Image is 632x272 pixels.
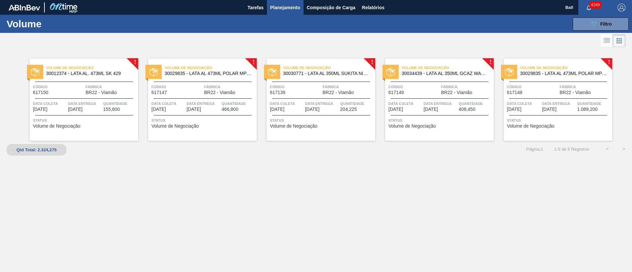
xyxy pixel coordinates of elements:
[441,84,492,90] span: Fábrica
[31,68,39,76] img: status
[33,90,48,95] span: 617150
[270,84,321,90] span: Código
[204,84,255,90] span: Fábrica
[459,107,475,112] span: 408,450
[9,5,40,11] img: TNhmsLtSVTkK8tSr43FrP2fwEKptu5GPRR3wAAAABJRU5ErkJggg==
[103,107,120,112] span: 155,600
[68,107,83,112] span: 20/08/2025
[270,100,303,107] span: Data coleta
[362,4,384,12] span: Relatórios
[204,90,235,95] span: BR22 - Viamão
[20,59,138,141] a: !statusVolume de Negociação30012374 - LATA AL. 473ML SK 429Código617150FábricaBR22 - ViamãoData c...
[86,90,117,95] span: BR22 - Viamão
[386,68,395,76] img: status
[33,100,66,107] span: Data coleta
[388,117,492,124] span: Status
[616,141,632,157] button: >
[103,100,137,107] span: Quantidade
[340,100,374,107] span: Quantidade
[507,84,558,90] span: Código
[268,68,276,76] img: status
[33,117,137,124] span: Status
[248,4,264,12] span: Tarefas
[505,68,513,76] img: status
[601,35,613,47] div: Visão em Lista
[222,107,238,112] span: 466,800
[33,84,84,90] span: Código
[424,100,457,107] span: Data entrega
[388,90,404,95] span: 617149
[520,64,612,71] span: Volume de Negociação
[494,59,612,141] a: !statusVolume de Negociação30029835 - LATA AL 473ML POLAR MP 429Código617148FábricaBR22 - ViamãoD...
[283,71,370,76] span: 30030771 - LATA AL 350ML SUKITA NIV24
[375,59,494,141] a: !statusVolume de Negociação30034439 - LATA AL 350ML GCAZ WANDINHACódigo617149FábricaBR22 - Viamão...
[507,100,540,107] span: Data coleta
[270,124,317,129] span: Volume de Negociação
[151,100,185,107] span: Data coleta
[560,84,611,90] span: Fábrica
[577,100,611,107] span: Quantidade
[307,4,355,12] span: Composição de Carga
[68,100,102,107] span: Data entrega
[560,90,591,95] span: BR22 - Viamão
[340,107,357,112] span: 204,225
[542,107,557,112] span: 01/09/2025
[402,71,488,76] span: 30034439 - LATA AL 350ML GCAZ WANDINHA
[578,3,599,12] button: Notificações
[388,84,439,90] span: Código
[507,124,554,129] span: Volume de Negociação
[165,64,257,71] span: Volume de Negociação
[388,124,436,129] span: Volume de Negociação
[507,90,522,95] span: 617148
[388,100,422,107] span: Data coleta
[520,71,607,76] span: 30029835 - LATA AL 473ML POLAR MP 429
[46,71,133,76] span: 30012374 - LATA AL. 473ML SK 429
[507,117,611,124] span: Status
[507,107,521,112] span: 01/09/2025
[542,100,576,107] span: Data entrega
[270,4,300,12] span: Planejamento
[424,107,438,112] span: 30/08/2025
[151,117,255,124] span: Status
[86,84,137,90] span: Fábrica
[305,100,339,107] span: Data entrega
[573,17,629,31] button: Filtro
[553,147,589,152] span: 1 - 5 de 5 Registros
[46,64,138,71] span: Volume de Negociação
[151,90,167,95] span: 617147
[270,90,285,95] span: 617139
[270,107,284,112] span: 27/08/2025
[459,100,492,107] span: Quantidade
[33,124,80,129] span: Volume de Negociação
[618,4,625,12] img: Logout
[187,107,201,112] span: 26/08/2025
[305,107,320,112] span: 27/08/2025
[323,84,374,90] span: Fábrica
[613,35,625,47] div: Visão em Cards
[257,59,375,141] a: !statusVolume de Negociação30030771 - LATA AL 350ML SUKITA NIV24Código617139FábricaBR22 - ViamãoD...
[526,147,543,152] span: Página : 1
[270,117,374,124] span: Status
[33,107,47,112] span: 20/08/2025
[402,64,494,71] span: Volume de Negociação
[151,107,166,112] span: 26/08/2025
[599,141,616,157] button: <
[151,124,199,129] span: Volume de Negociação
[388,107,403,112] span: 30/08/2025
[138,59,257,141] a: !statusVolume de Negociação30029835 - LATA AL 473ML POLAR MP 429Código617147FábricaBR22 - ViamãoD...
[577,107,597,112] span: 1.089,200
[7,20,105,28] h1: Volume
[323,90,354,95] span: BR22 - Viamão
[12,147,62,152] div: Qtd Total: 2.324,275
[600,21,612,27] span: Filtro
[441,90,472,95] span: BR22 - Viamão
[590,1,601,9] span: 4349
[149,68,158,76] img: status
[165,71,251,76] span: 30029835 - LATA AL 473ML POLAR MP 429
[222,100,255,107] span: Quantidade
[283,64,375,71] span: Volume de Negociação
[187,100,220,107] span: Data entrega
[151,84,202,90] span: Código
